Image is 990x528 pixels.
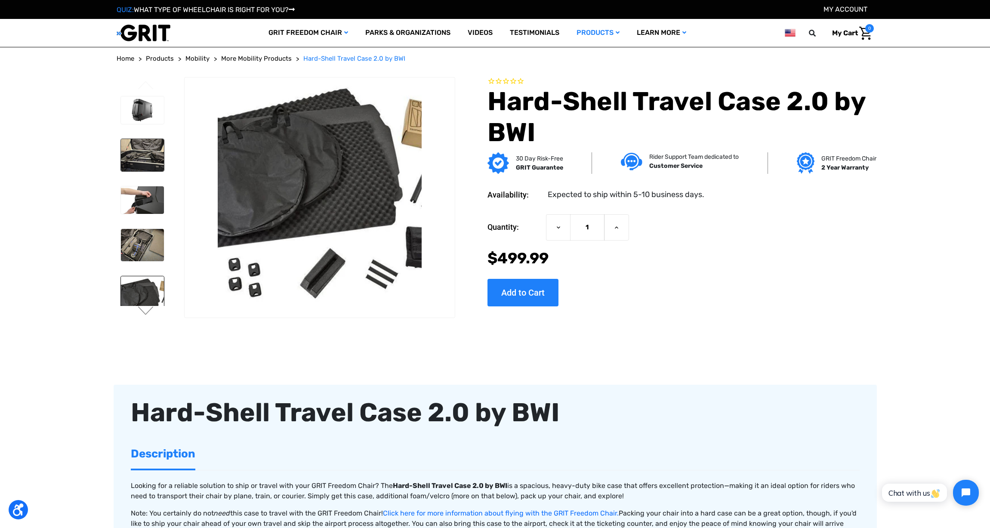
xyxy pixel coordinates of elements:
img: Hard-Shell Travel Case 2.0 by BWI [121,96,164,124]
a: Hard-Shell Travel Case 2.0 by BWI [303,54,405,64]
a: Learn More [628,19,695,47]
a: Mobility [185,54,210,64]
label: Quantity: [487,214,542,240]
iframe: Tidio Chat [873,472,986,513]
span: Mobility [185,55,210,62]
img: Grit freedom [797,152,814,174]
button: Go to slide 2 of 2 [137,81,155,91]
span: Rated 0.0 out of 5 stars 0 reviews [487,77,874,86]
button: Go to slide 2 of 2 [137,306,155,317]
img: Cart [859,27,872,40]
span: My Cart [832,29,858,37]
a: Videos [459,19,501,47]
dd: Expected to ship within 5-10 business days. [548,189,704,201]
a: QUIZ:WHAT TYPE OF WHEELCHAIR IS RIGHT FOR YOU? [117,6,295,14]
a: More Mobility Products [221,54,292,64]
strong: Customer Service [649,162,703,170]
img: GRIT All-Terrain Wheelchair and Mobility Equipment [117,24,170,42]
img: Hard-Shell Travel Case 2.0 by BWI [121,229,164,261]
a: Products [146,54,174,64]
img: us.png [785,28,795,38]
span: $499.99 [487,249,549,267]
img: Hard-Shell Travel Case 2.0 by BWI [121,139,164,171]
a: Home [117,54,134,64]
em: need [214,509,230,517]
span: Home [117,55,134,62]
a: Cart with 0 items [826,24,874,42]
a: Testimonials [501,19,568,47]
a: GRIT Freedom Chair [260,19,357,47]
img: Hard-Shell Travel Case 2.0 by BWI [185,77,455,318]
a: Products [568,19,628,47]
a: Parks & Organizations [357,19,459,47]
span: More Mobility Products [221,55,292,62]
p: Looking for a reliable solution to ship or travel with your GRIT Freedom Chair? The is a spacious... [131,481,860,501]
div: Hard-Shell Travel Case 2.0 by BWI [131,393,860,432]
dt: Availability: [487,189,542,201]
a: Description [131,439,195,469]
p: 30 Day Risk-Free [516,154,563,163]
input: Search [813,24,826,42]
a: Click here for more information about flying with the GRIT Freedom Chair. [383,509,619,517]
span: Products [146,55,174,62]
nav: Breadcrumb [117,54,874,64]
img: Hard-Shell Travel Case 2.0 by BWI [121,276,164,327]
p: Rider Support Team dedicated to [649,152,739,161]
strong: 2 Year Warranty [821,164,869,171]
a: Account [823,5,867,13]
span: 0 [865,24,874,33]
img: Customer service [621,153,642,170]
img: GRIT Guarantee [487,152,509,174]
span: QUIZ: [117,6,134,14]
h1: Hard-Shell Travel Case 2.0 by BWI [487,86,874,148]
span: Hard-Shell Travel Case 2.0 by BWI [303,55,405,62]
input: Add to Cart [487,279,558,306]
p: GRIT Freedom Chair [821,154,876,163]
strong: GRIT Guarantee [516,164,563,171]
img: Hard-Shell Travel Case 2.0 by BWI [121,186,164,214]
strong: Hard-Shell Travel Case 2.0 by BWI [393,482,507,490]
